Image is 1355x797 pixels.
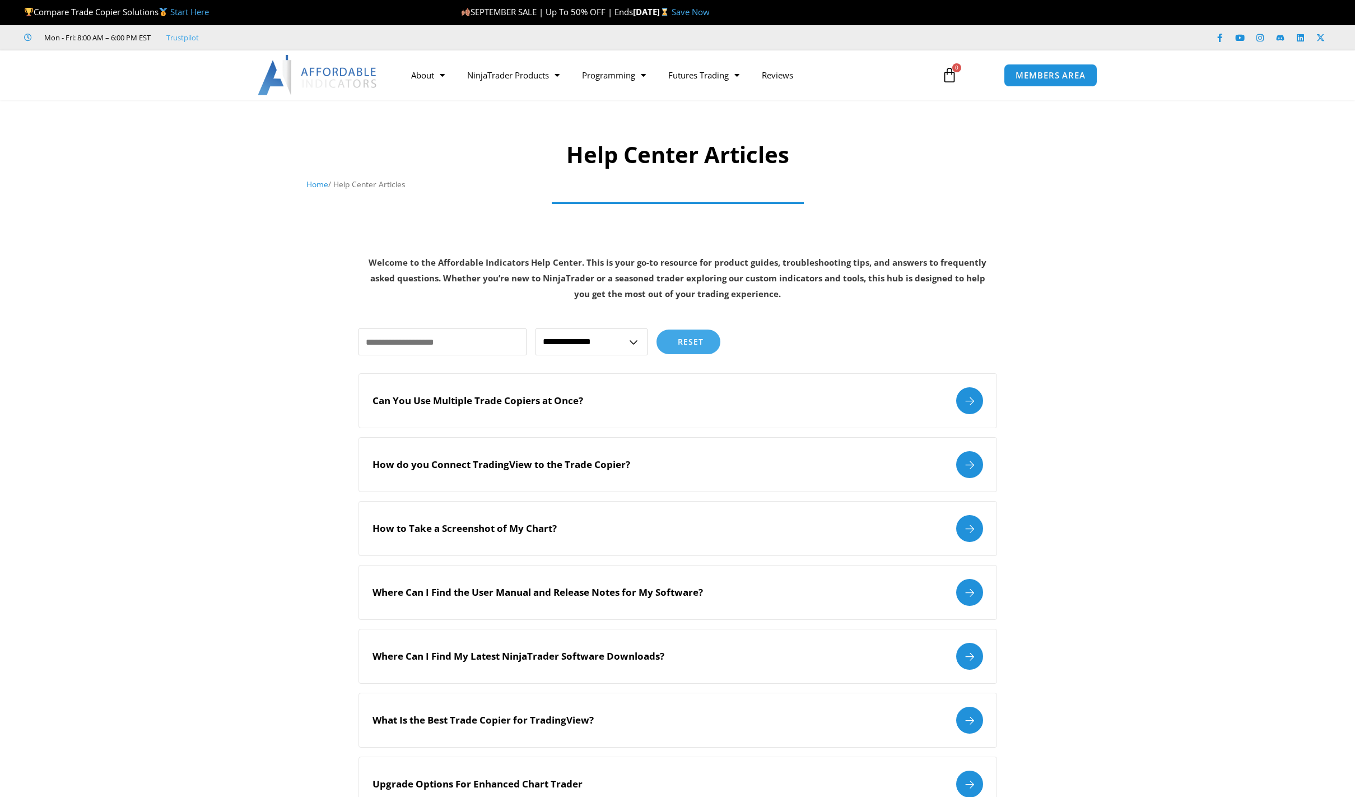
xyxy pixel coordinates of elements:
h1: Help Center Articles [306,139,1049,170]
a: Where Can I Find the User Manual and Release Notes for My Software? [358,565,997,620]
a: What Is the Best Trade Copier for TradingView? [358,693,997,748]
img: 🍂 [462,8,470,16]
h2: How to Take a Screenshot of My Chart? [372,522,557,535]
span: SEPTEMBER SALE | Up To 50% OFF | Ends [460,6,632,17]
a: Programming [571,62,657,88]
button: Reset [656,330,720,354]
a: How to Take a Screenshot of My Chart? [358,501,997,556]
h2: How do you Connect TradingView to the Trade Copier? [372,458,630,471]
span: Mon - Fri: 8:00 AM – 6:00 PM EST [41,31,151,44]
a: Can You Use Multiple Trade Copiers at Once? [358,373,997,428]
a: Futures Trading [657,62,751,88]
h2: Where Can I Find the User Manual and Release Notes for My Software? [372,586,703,599]
span: Compare Trade Copier Solutions [24,6,209,17]
img: 🥇 [159,8,167,16]
nav: Menu [400,62,929,88]
a: MEMBERS AREA [1004,64,1097,87]
img: ⌛ [660,8,669,16]
a: Reviews [751,62,804,88]
span: 0 [952,63,961,72]
h2: Upgrade Options For Enhanced Chart Trader [372,778,583,790]
a: How do you Connect TradingView to the Trade Copier? [358,437,997,492]
a: About [400,62,456,88]
a: 0 [925,59,974,91]
img: 🏆 [25,8,33,16]
h2: What Is the Best Trade Copier for TradingView? [372,714,594,726]
img: LogoAI | Affordable Indicators – NinjaTrader [258,55,378,95]
a: Save Now [672,6,710,17]
span: MEMBERS AREA [1016,71,1086,80]
strong: [DATE] [633,6,672,17]
a: Start Here [170,6,209,17]
a: Home [306,179,328,189]
strong: Welcome to the Affordable Indicators Help Center. This is your go-to resource for product guides,... [369,257,986,299]
a: NinjaTrader Products [456,62,571,88]
a: Trustpilot [166,31,199,44]
span: Reset [678,338,704,346]
a: Where Can I Find My Latest NinjaTrader Software Downloads? [358,629,997,684]
h2: Where Can I Find My Latest NinjaTrader Software Downloads? [372,650,664,662]
nav: Breadcrumb [306,177,1049,192]
h2: Can You Use Multiple Trade Copiers at Once? [372,395,583,407]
